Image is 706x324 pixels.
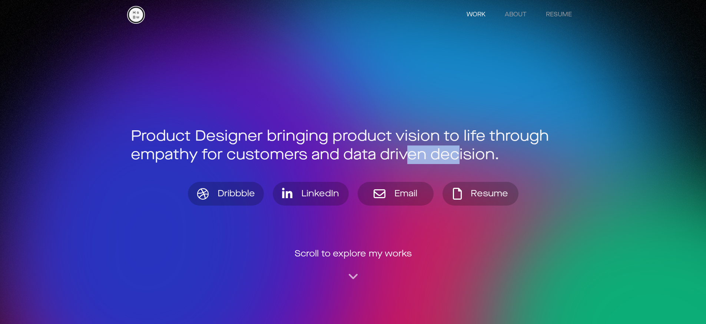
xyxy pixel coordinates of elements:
[273,182,349,206] a: LinkedIn
[466,189,508,198] div: Resume
[295,247,412,261] div: Scroll to explore my works
[349,271,358,283] a: 
[197,188,209,200] div: 
[131,127,576,164] div: Product Designer bringing product vision to life through empathy for customers and data driven de...
[390,189,417,198] div: Email
[538,7,579,22] a: RESUME
[443,182,518,206] a: Resume
[358,182,434,206] a: Email
[188,182,264,206] a: Dribbble
[453,188,462,200] div: 
[127,6,145,24] a: home
[213,189,255,198] div: Dribbble
[459,7,493,22] a: WORK
[497,7,534,22] a: ABOUT
[374,188,385,200] div: 
[297,189,339,198] div: LinkedIn
[282,188,292,200] div: 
